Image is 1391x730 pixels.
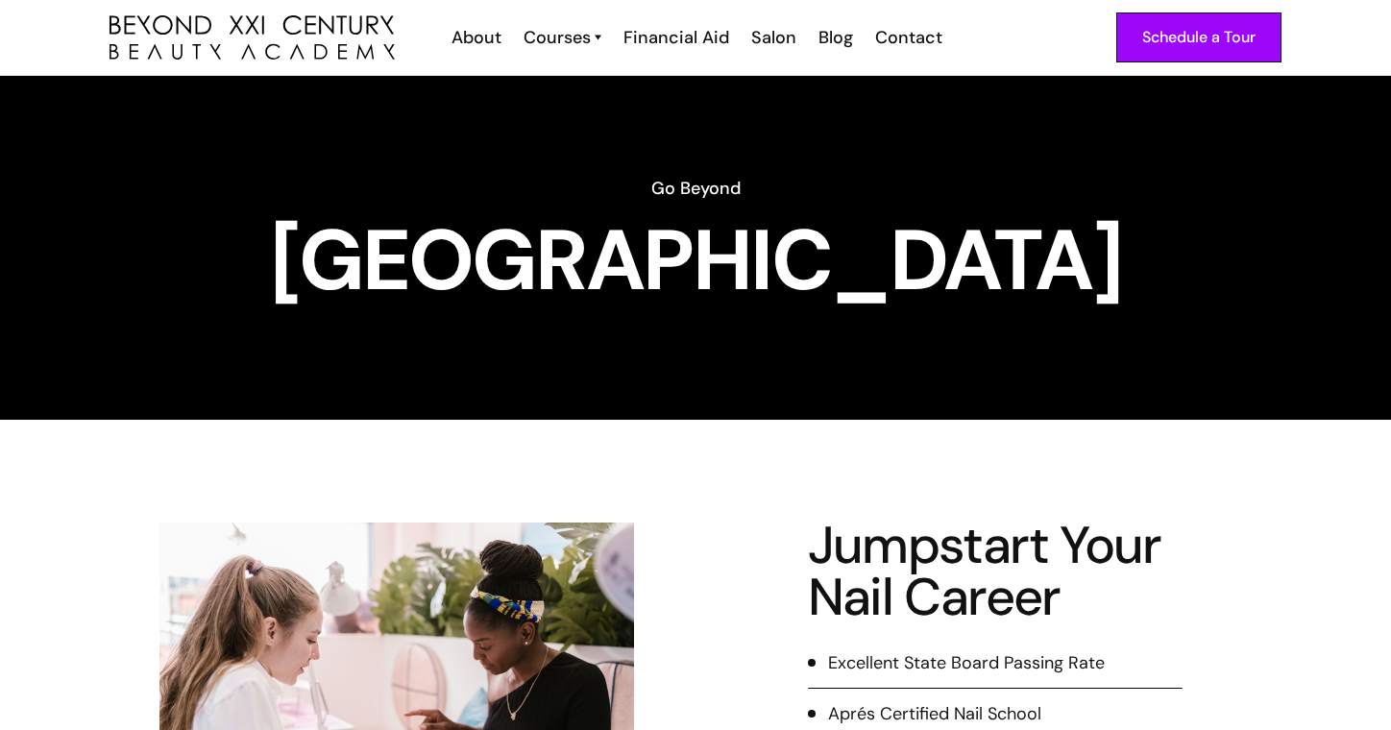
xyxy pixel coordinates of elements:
[1116,12,1281,62] a: Schedule a Tour
[828,701,1041,726] div: Aprés Certified Nail School
[828,650,1105,675] div: Excellent State Board Passing Rate
[806,25,863,50] a: Blog
[818,25,853,50] div: Blog
[751,25,796,50] div: Salon
[524,25,601,50] a: Courses
[623,25,729,50] div: Financial Aid
[1142,25,1256,50] div: Schedule a Tour
[110,176,1281,201] h6: Go Beyond
[611,25,739,50] a: Financial Aid
[808,520,1183,623] h2: Jumpstart Your Nail Career
[110,15,395,61] a: home
[110,15,395,61] img: beyond 21st century beauty academy logo
[739,25,806,50] a: Salon
[451,25,501,50] div: About
[524,25,591,50] div: Courses
[875,25,942,50] div: Contact
[439,25,511,50] a: About
[863,25,952,50] a: Contact
[270,206,1121,315] strong: [GEOGRAPHIC_DATA]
